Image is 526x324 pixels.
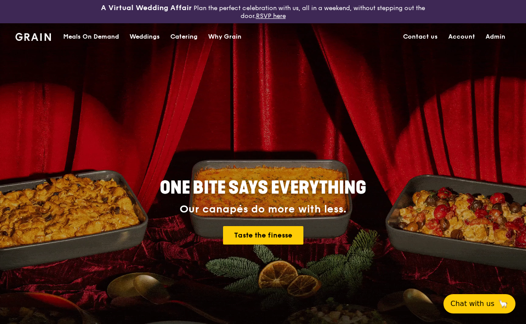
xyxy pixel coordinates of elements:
div: Our canapés do more with less. [105,203,421,216]
div: Plan the perfect celebration with us, all in a weekend, without stepping out the door. [88,4,439,20]
div: Catering [170,24,198,50]
a: Weddings [124,24,165,50]
span: 🦙 [498,299,508,309]
a: Taste the finesse [223,226,303,245]
div: Why Grain [208,24,241,50]
div: Weddings [130,24,160,50]
span: Chat with us [450,299,494,309]
div: Meals On Demand [63,24,119,50]
button: Chat with us🦙 [443,294,515,313]
a: Catering [165,24,203,50]
h3: A Virtual Wedding Affair [101,4,192,12]
a: GrainGrain [15,23,51,49]
a: Account [443,24,480,50]
span: ONE BITE SAYS EVERYTHING [160,177,366,198]
a: RSVP here [256,12,286,20]
a: Admin [480,24,511,50]
a: Why Grain [203,24,247,50]
a: Contact us [398,24,443,50]
img: Grain [15,33,51,41]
